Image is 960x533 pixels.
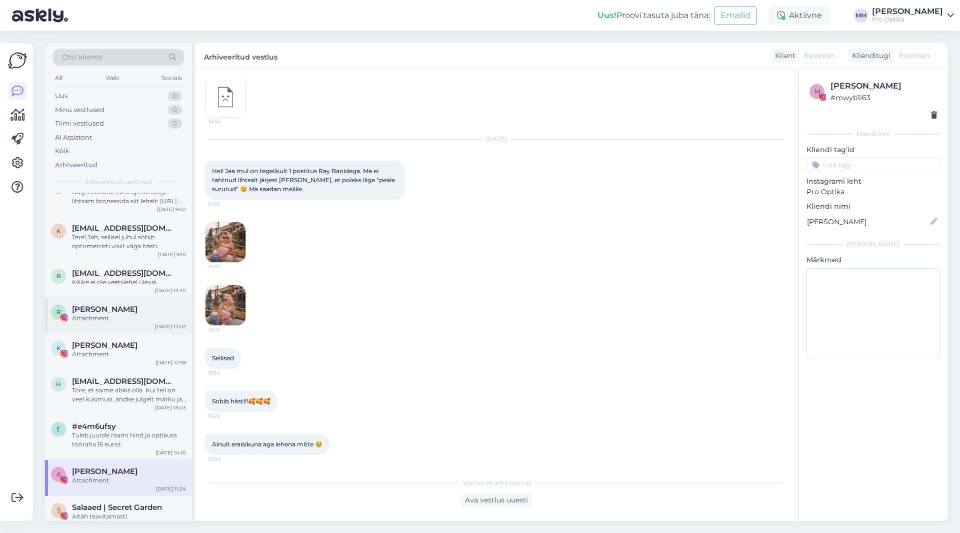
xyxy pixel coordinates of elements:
[872,8,954,24] a: [PERSON_NAME]Pro Optika
[597,11,616,20] b: Uus!
[597,10,710,22] div: Proovi tasuta juba täna:
[72,278,186,287] div: Kõike ei ole veebilehel üleval.
[205,135,788,144] div: [DATE]
[72,431,186,449] div: Tuleb juurde raami hind ja optikute tööraha 16 eurot.
[714,6,757,25] button: Emailid
[899,51,929,61] span: Estonian
[72,386,186,404] div: Tore, et saime abiks olla. Kui teil on veel küsimusi, andke julgelt märku ja aitame hea meelega.
[208,369,245,377] span: 10:10
[830,80,937,92] div: [PERSON_NAME]
[72,377,176,386] span: hirunigunaratne@gmail.com
[806,145,940,155] p: Kliendi tag'id
[155,287,186,294] div: [DATE] 13:20
[205,285,245,325] img: Attachment
[461,493,532,507] div: Ava vestlus uuesti
[56,272,61,280] span: r
[72,341,137,350] span: Katriine Mark
[462,478,531,487] span: Vestlus on arhiveeritud
[806,255,940,265] p: Märkmed
[872,16,943,24] div: Pro Optika
[72,503,162,512] span: Salaaed | Secret Garden
[155,323,186,330] div: [DATE] 13:02
[159,72,184,85] div: Socials
[804,51,834,61] span: Estonian
[848,51,890,61] div: Klienditugi
[72,188,186,206] div: Nägemiskontrolli aega on kõige lihtsam broneerida siit lehelt: [URL][DOMAIN_NAME]
[155,359,186,366] div: [DATE] 12:58
[208,412,245,420] span: 16:20
[167,119,182,129] div: 0
[72,269,176,278] span: riho.vonberg@hotmail.com
[157,206,186,213] div: [DATE] 9:02
[72,305,137,314] span: Raido Ränkel
[72,512,186,521] div: Aitäh teavitamast!
[806,176,940,187] p: Instagrami leht
[208,118,246,125] span: 15:53
[807,216,928,227] input: Lisa nimi
[806,201,940,212] p: Kliendi nimi
[155,449,186,456] div: [DATE] 14:10
[85,178,152,187] span: Arhiveeritud vestlused
[72,467,137,476] span: Amani Kiivikas
[830,92,937,103] div: # mwyb1i63
[53,72,64,85] div: All
[72,422,116,431] span: #e4m6ufsy
[103,72,121,85] div: Web
[806,187,940,197] p: Pro Optika
[167,91,182,101] div: 0
[854,9,868,23] div: MM
[212,167,396,193] span: Hei! Jaa mul on tegelikult 1 postitus Ray Banidega. Ma ei tahtnud lihtsalt jàrjest [PERSON_NAME],...
[55,133,92,143] div: AI Assistent
[56,308,61,316] span: R
[204,49,277,63] label: Arhiveeritud vestlus
[56,380,61,388] span: h
[158,251,186,258] div: [DATE] 9:01
[208,326,246,333] span: 10:10
[806,130,940,139] div: Kliendi info
[57,506,60,514] span: S
[212,440,322,448] span: Ainult eraisikuna aga lehena mitte 🥹
[208,455,245,463] span: 17:04
[167,105,182,115] div: 0
[208,200,245,208] span: 10:10
[155,404,186,411] div: [DATE] 15:03
[212,354,234,362] span: Sellised
[56,425,60,433] span: e
[72,476,186,485] div: Attachment
[72,350,186,359] div: Attachment
[72,233,186,251] div: Tere! Jah, sellisel juhul sobib optometristi visiit väga hästi.
[55,105,104,115] div: Minu vestlused
[72,224,176,233] span: kristi.babtsenko@mail.ee
[806,240,940,249] div: [PERSON_NAME]
[208,263,246,270] span: 10:10
[212,397,270,405] span: Sobib hästi!!🥰🥰🥰
[56,470,61,478] span: A
[8,51,27,70] img: Askly Logo
[62,52,102,63] span: Otsi kliente
[205,77,245,117] img: attachment
[55,91,67,101] div: Uus
[72,314,186,323] div: Attachment
[56,227,61,235] span: k
[55,160,97,170] div: Arhiveeritud
[872,8,943,16] div: [PERSON_NAME]
[814,88,820,95] span: m
[55,146,69,156] div: Kõik
[806,157,940,172] input: Lisa tag
[55,119,104,129] div: Tiimi vestlused
[156,485,186,492] div: [DATE] 11:24
[205,222,245,262] img: Attachment
[771,51,795,61] div: Klient
[769,7,830,25] div: Aktiivne
[56,344,61,352] span: K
